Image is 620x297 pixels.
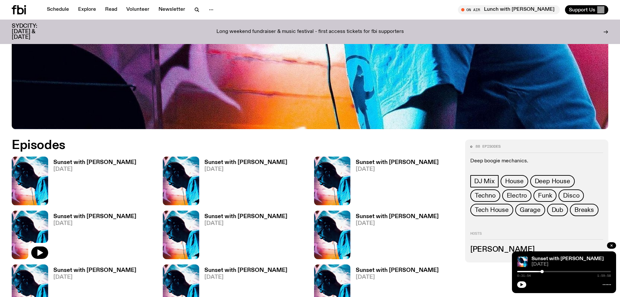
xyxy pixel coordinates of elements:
span: Deep House [535,178,570,185]
h3: Sunset with [PERSON_NAME] [204,268,287,273]
p: Deep boogie mechanics. [470,158,603,164]
h3: Sunset with [PERSON_NAME] [356,214,439,219]
a: DJ Mix [470,175,499,187]
a: Electro [502,189,532,202]
span: Garage [520,206,541,214]
img: Simon Caldwell stands side on, looking downwards. He has headphones on. Behind him is a brightly ... [163,211,199,259]
h3: Sunset with [PERSON_NAME] [356,160,439,165]
a: Deep House [530,175,575,187]
a: Sunset with [PERSON_NAME][DATE] [351,214,439,259]
img: Simon Caldwell stands side on, looking downwards. He has headphones on. Behind him is a brightly ... [517,257,528,267]
h3: Sunset with [PERSON_NAME] [204,160,287,165]
h3: [PERSON_NAME] [470,246,603,253]
h3: Sunset with [PERSON_NAME] [53,214,136,219]
a: Breaks [570,204,599,216]
a: Sunset with [PERSON_NAME][DATE] [199,214,287,259]
span: 0:31:54 [517,274,531,277]
span: Electro [507,192,527,199]
p: Long weekend fundraiser & music festival - first access tickets for fbi supporters [216,29,404,35]
h2: Hosts [470,232,603,240]
a: Sunset with [PERSON_NAME] [531,256,604,261]
span: [DATE] [356,275,439,280]
a: Techno [470,189,500,202]
button: Support Us [565,5,608,14]
a: Volunteer [122,5,153,14]
span: House [505,178,524,185]
img: Simon Caldwell stands side on, looking downwards. He has headphones on. Behind him is a brightly ... [163,156,199,205]
a: Tech House [470,204,513,216]
h3: Sunset with [PERSON_NAME] [204,214,287,219]
a: Sunset with [PERSON_NAME][DATE] [48,160,136,205]
h3: Sunset with [PERSON_NAME] [53,268,136,273]
h2: Episodes [12,140,407,151]
span: DJ Mix [474,178,495,185]
a: Disco [558,189,584,202]
span: Techno [475,192,496,199]
span: 1:59:58 [597,274,611,277]
a: Garage [515,204,545,216]
img: Simon Caldwell stands side on, looking downwards. He has headphones on. Behind him is a brightly ... [314,211,351,259]
a: Dub [547,204,568,216]
span: [DATE] [204,221,287,226]
a: Read [101,5,121,14]
span: Breaks [574,206,594,214]
a: Funk [533,189,557,202]
span: [DATE] [53,167,136,172]
img: Simon Caldwell stands side on, looking downwards. He has headphones on. Behind him is a brightly ... [12,156,48,205]
span: Funk [538,192,552,199]
span: [DATE] [531,262,611,267]
span: [DATE] [204,167,287,172]
span: Dub [552,206,563,214]
h3: Sunset with [PERSON_NAME] [356,268,439,273]
span: Tech House [475,206,509,214]
a: House [501,175,528,187]
span: 88 episodes [475,145,501,148]
span: Disco [563,192,579,199]
a: Newsletter [155,5,189,14]
button: On AirLunch with [PERSON_NAME] [458,5,560,14]
span: [DATE] [53,275,136,280]
span: [DATE] [53,221,136,226]
a: Explore [74,5,100,14]
a: Sunset with [PERSON_NAME][DATE] [351,160,439,205]
span: Support Us [569,7,595,13]
span: [DATE] [356,167,439,172]
span: [DATE] [356,221,439,226]
h3: SYDCITY: [DATE] & [DATE] [12,23,53,40]
img: Simon Caldwell stands side on, looking downwards. He has headphones on. Behind him is a brightly ... [314,156,351,205]
a: Schedule [43,5,73,14]
h3: Sunset with [PERSON_NAME] [53,160,136,165]
span: [DATE] [204,275,287,280]
a: Sunset with [PERSON_NAME][DATE] [48,214,136,259]
a: Sunset with [PERSON_NAME][DATE] [199,160,287,205]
